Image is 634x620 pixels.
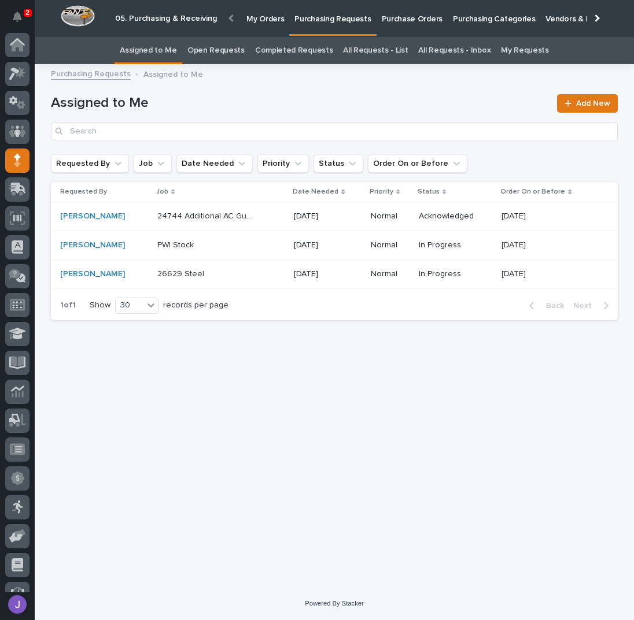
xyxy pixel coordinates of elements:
button: Back [520,300,569,311]
button: Order On or Before [368,154,467,173]
p: Date Needed [293,185,338,198]
p: records per page [163,300,228,310]
p: Assigned to Me [143,67,203,80]
button: Priority [257,154,309,173]
p: Acknowledged [419,211,493,221]
p: [DATE] [502,267,528,279]
h2: 05. Purchasing & Receiving [115,14,217,24]
button: Job [134,154,172,173]
span: Next [573,302,599,310]
p: Show [90,300,110,310]
a: Powered By Stacker [305,600,363,607]
h1: Assigned to Me [51,95,550,112]
a: Completed Requests [255,37,333,64]
p: [DATE] [294,240,361,250]
p: [DATE] [294,269,361,279]
p: Normal [371,211,410,221]
p: Job [156,185,168,198]
p: [DATE] [502,238,528,250]
a: Assigned to Me [120,37,177,64]
div: 30 [116,299,143,311]
input: Search [51,122,618,140]
p: PWI Stock [157,238,196,250]
p: [DATE] [294,211,361,221]
button: Notifications [5,5,30,29]
p: 26629 Steel [157,267,207,279]
p: [DATE] [502,209,528,221]
p: Normal [371,240,410,250]
p: Order On or Before [500,185,565,198]
p: Status [418,185,440,198]
p: In Progress [419,240,493,250]
a: Add New [557,94,618,113]
p: Requested By [60,185,107,198]
button: Status [314,154,363,173]
p: 2 [25,9,30,17]
tr: [PERSON_NAME] 26629 Steel26629 Steel [DATE]NormalIn Progress[DATE][DATE] [51,259,618,288]
button: Next [569,300,618,311]
img: Workspace Logo [61,5,95,27]
a: All Requests - List [343,37,408,64]
span: Back [539,302,564,310]
a: All Requests - Inbox [418,37,491,64]
a: My Requests [501,37,549,64]
p: In Progress [419,269,493,279]
div: Notifications2 [14,12,30,30]
p: Priority [370,185,393,198]
a: [PERSON_NAME] [60,211,125,221]
a: Purchasing Requests [51,66,131,80]
span: Add New [576,99,610,107]
a: [PERSON_NAME] [60,269,125,279]
a: Open Requests [187,37,245,64]
p: 24744 Additional AC Guards - steel [157,209,256,221]
p: 1 of 1 [51,291,85,320]
button: Date Needed [176,154,253,173]
p: Normal [371,269,410,279]
button: Requested By [51,154,129,173]
tr: [PERSON_NAME] PWI StockPWI Stock [DATE]NormalIn Progress[DATE][DATE] [51,231,618,259]
tr: [PERSON_NAME] 24744 Additional AC Guards - steel24744 Additional AC Guards - steel [DATE]NormalAc... [51,202,618,231]
a: [PERSON_NAME] [60,240,125,250]
button: users-avatar [5,592,30,617]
